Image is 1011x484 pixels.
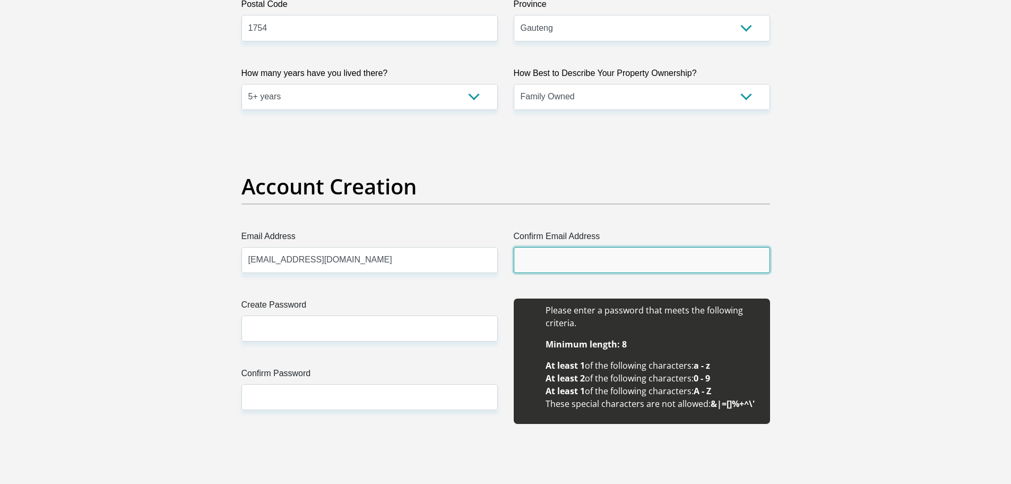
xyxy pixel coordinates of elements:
li: of the following characters: [546,372,759,385]
label: Confirm Email Address [514,230,770,247]
input: Create Password [241,316,498,342]
input: Confirm Email Address [514,247,770,273]
label: Create Password [241,299,498,316]
li: of the following characters: [546,359,759,372]
li: of the following characters: [546,385,759,397]
b: At least 2 [546,372,585,384]
select: Please Select a Province [514,15,770,41]
li: Please enter a password that meets the following criteria. [546,304,759,329]
b: A - Z [694,385,711,397]
li: These special characters are not allowed: [546,397,759,410]
label: Confirm Password [241,367,498,384]
label: Email Address [241,230,498,247]
b: Minimum length: 8 [546,338,627,350]
input: Confirm Password [241,384,498,410]
input: Email Address [241,247,498,273]
b: At least 1 [546,360,585,371]
label: How many years have you lived there? [241,67,498,84]
label: How Best to Describe Your Property Ownership? [514,67,770,84]
select: Please select a value [241,84,498,110]
input: Postal Code [241,15,498,41]
h2: Account Creation [241,174,770,199]
b: a - z [694,360,710,371]
b: At least 1 [546,385,585,397]
select: Please select a value [514,84,770,110]
b: &|=[]%+^\' [711,398,755,410]
b: 0 - 9 [694,372,710,384]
